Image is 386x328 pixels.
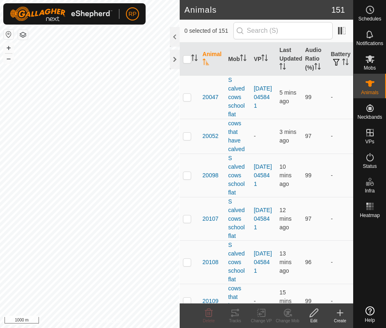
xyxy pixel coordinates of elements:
span: Neckbands [357,115,382,120]
button: – [4,54,14,63]
span: 26 Sep 2025 at 9:15 AM [279,163,292,187]
app-display-virtual-paddock-transition: - [254,298,256,304]
span: RP [128,10,136,18]
span: 97 [305,133,312,139]
p-sorticon: Activate to sort [261,56,268,62]
td: - [327,284,353,319]
p-sorticon: Activate to sort [279,64,286,71]
a: [DATE] 045841 [254,163,272,187]
span: 20107 [203,215,219,223]
span: 97 [305,215,312,222]
th: Audio Ratio (%) [302,43,328,76]
a: Privacy Policy [57,317,88,325]
a: [DATE] 045841 [254,207,272,231]
span: Notifications [356,41,383,46]
div: S calved cows school flat [228,241,247,284]
span: 96 [305,259,312,265]
span: 0 selected of 151 [185,27,233,35]
div: S calved cows school flat [228,197,247,240]
span: 99 [305,172,312,179]
img: Gallagher Logo [10,7,112,21]
span: Status [363,164,377,169]
input: Search (S) [233,22,333,39]
p-sorticon: Activate to sort [342,60,349,66]
span: 26 Sep 2025 at 9:13 AM [279,207,292,231]
td: - [327,197,353,240]
span: Infra [365,188,375,193]
th: Last Updated [276,43,302,76]
span: Help [365,318,375,323]
p-sorticon: Activate to sort [314,64,321,71]
th: Mob [225,43,251,76]
h2: Animals [185,5,331,15]
div: Edit [301,318,327,324]
a: Help [354,303,386,326]
button: Reset Map [4,29,14,39]
span: 20052 [203,132,219,140]
div: S calved cows school flat [228,76,247,119]
span: 26 Sep 2025 at 9:10 AM [279,289,292,313]
span: 20098 [203,171,219,180]
div: Create [327,318,353,324]
div: S calved cows school flat [228,154,247,197]
th: VP [251,43,276,76]
span: 26 Sep 2025 at 9:20 AM [279,89,296,104]
a: [DATE] 045841 [254,85,272,109]
span: 26 Sep 2025 at 9:23 AM [279,129,296,144]
td: - [327,119,353,154]
p-sorticon: Activate to sort [240,56,247,62]
a: Contact Us [98,317,122,325]
td: - [327,75,353,119]
app-display-virtual-paddock-transition: - [254,133,256,139]
th: Animal [199,43,225,76]
span: Mobs [364,66,376,70]
p-sorticon: Activate to sort [191,56,198,62]
span: Heatmap [360,213,380,218]
span: 20108 [203,258,219,267]
span: Delete [203,319,215,323]
span: VPs [365,139,374,144]
span: 99 [305,298,312,304]
span: 20109 [203,297,219,305]
div: cows that have calved [228,119,247,154]
div: Change Mob [274,318,301,324]
div: Tracks [222,318,248,324]
span: Schedules [358,16,381,21]
a: [DATE] 045841 [254,250,272,274]
span: 99 [305,94,312,100]
span: 20047 [203,93,219,102]
p-sorticon: Activate to sort [203,60,209,66]
span: Animals [361,90,379,95]
td: - [327,240,353,284]
button: + [4,43,14,53]
button: Map Layers [18,30,28,40]
td: - [327,154,353,197]
div: Change VP [248,318,274,324]
div: cows that have calved [228,284,247,319]
span: 26 Sep 2025 at 9:12 AM [279,250,292,274]
th: Battery [327,43,353,76]
span: 151 [331,4,345,16]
